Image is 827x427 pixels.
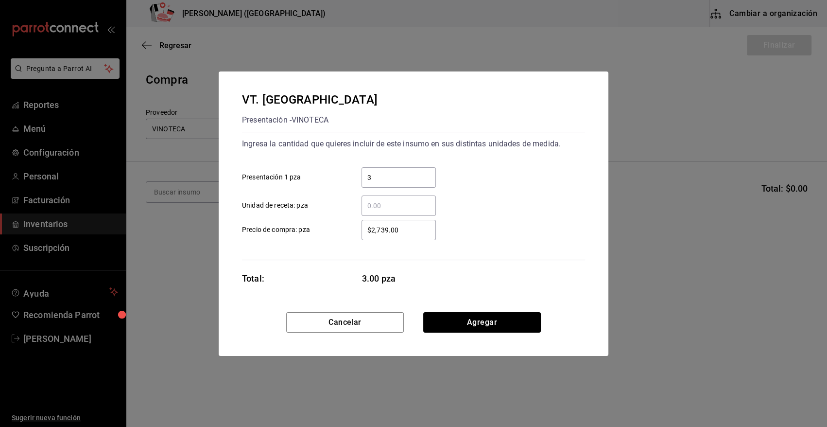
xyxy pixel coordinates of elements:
div: Ingresa la cantidad que quieres incluir de este insumo en sus distintas unidades de medida. [242,136,585,152]
span: 3.00 pza [362,272,436,285]
span: Precio de compra: pza [242,225,310,235]
button: Agregar [423,312,541,333]
input: Precio de compra: pza [362,224,436,236]
input: Presentación 1 pza [362,172,436,183]
div: VT. [GEOGRAPHIC_DATA] [242,91,378,108]
span: Presentación 1 pza [242,172,301,182]
div: Total: [242,272,264,285]
button: Cancelar [286,312,404,333]
input: Unidad de receta: pza [362,200,436,212]
div: Presentación - VINOTECA [242,112,378,128]
span: Unidad de receta: pza [242,200,308,211]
